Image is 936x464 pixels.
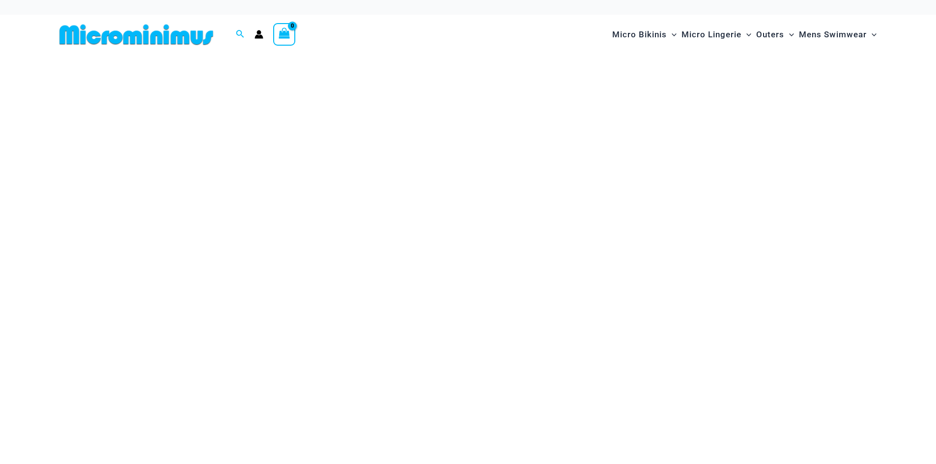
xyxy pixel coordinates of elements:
[681,22,741,47] span: Micro Lingerie
[56,24,217,46] img: MM SHOP LOGO FLAT
[784,22,794,47] span: Menu Toggle
[754,20,796,50] a: OutersMenu ToggleMenu Toggle
[796,20,879,50] a: Mens SwimwearMenu ToggleMenu Toggle
[756,22,784,47] span: Outers
[255,30,263,39] a: Account icon link
[612,22,667,47] span: Micro Bikinis
[667,22,677,47] span: Menu Toggle
[608,18,881,51] nav: Site Navigation
[610,20,679,50] a: Micro BikinisMenu ToggleMenu Toggle
[867,22,877,47] span: Menu Toggle
[741,22,751,47] span: Menu Toggle
[679,20,754,50] a: Micro LingerieMenu ToggleMenu Toggle
[799,22,867,47] span: Mens Swimwear
[273,23,296,46] a: View Shopping Cart, empty
[236,28,245,41] a: Search icon link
